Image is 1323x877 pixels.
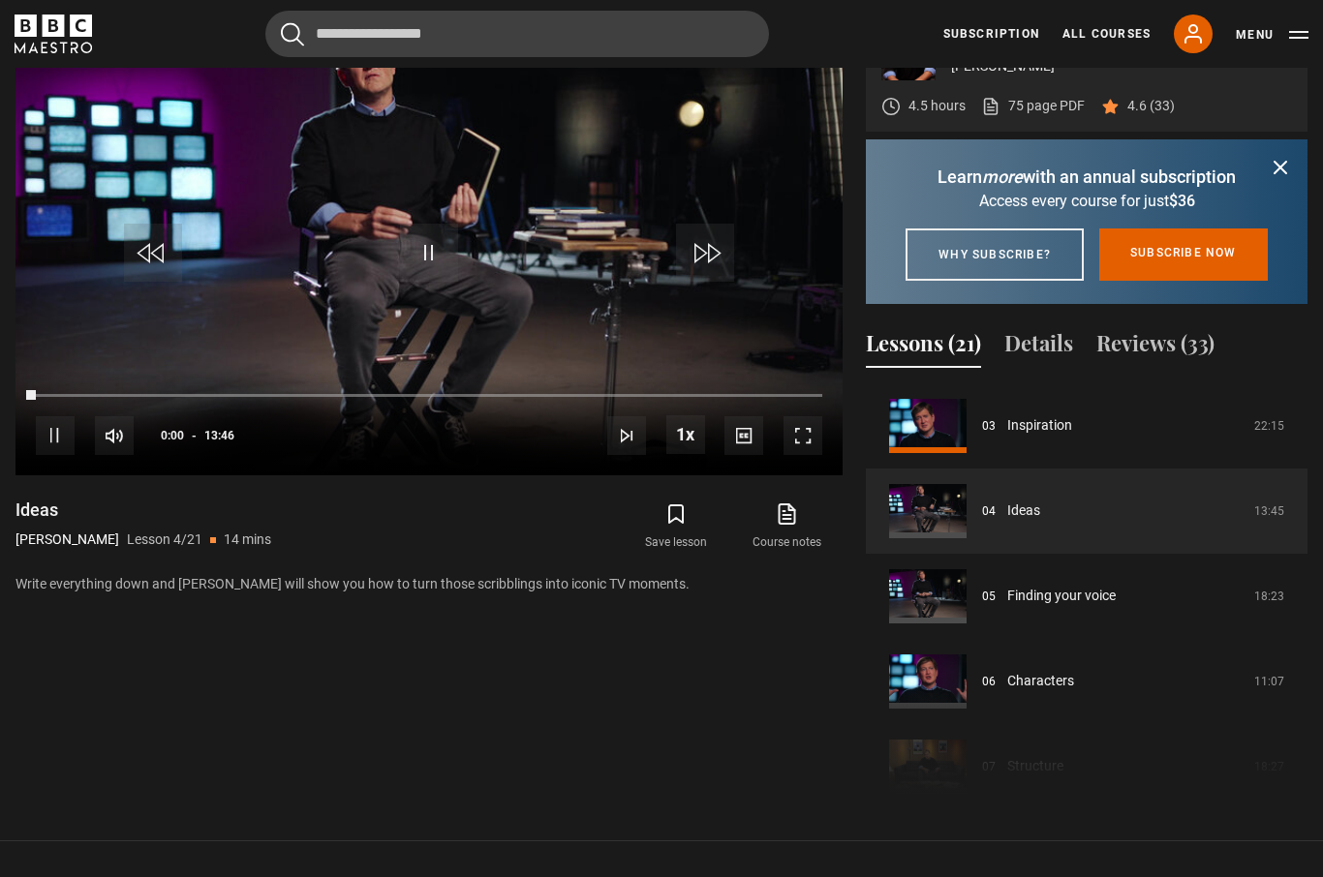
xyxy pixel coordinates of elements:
[607,416,646,455] button: Next Lesson
[15,15,92,53] svg: BBC Maestro
[15,529,119,550] p: [PERSON_NAME]
[1096,327,1215,368] button: Reviews (33)
[1169,192,1195,210] span: $36
[621,499,731,555] button: Save lesson
[161,418,184,453] span: 0:00
[981,96,1085,116] a: 75 page PDF
[15,574,843,594] p: Write everything down and [PERSON_NAME] will show you how to turn those scribblings into iconic T...
[732,499,843,555] a: Course notes
[724,416,763,455] button: Captions
[15,11,843,475] video-js: Video Player
[204,418,234,453] span: 13:46
[265,11,769,57] input: Search
[15,499,271,522] h1: Ideas
[1062,25,1151,43] a: All Courses
[908,96,966,116] p: 4.5 hours
[784,416,822,455] button: Fullscreen
[1236,25,1308,45] button: Toggle navigation
[1127,96,1175,116] p: 4.6 (33)
[36,394,822,398] div: Progress Bar
[127,529,202,550] p: Lesson 4/21
[95,416,134,455] button: Mute
[281,22,304,46] button: Submit the search query
[1099,228,1268,281] a: Subscribe now
[1007,586,1116,606] a: Finding your voice
[192,429,197,442] span: -
[1007,671,1074,691] a: Characters
[666,415,705,454] button: Playback Rate
[889,164,1284,190] p: Learn with an annual subscription
[224,529,271,550] p: 14 mins
[866,327,981,368] button: Lessons (21)
[1007,500,1040,521] a: Ideas
[889,190,1284,213] p: Access every course for just
[982,166,1023,187] i: more
[1007,415,1072,436] a: Inspiration
[1004,327,1073,368] button: Details
[36,416,75,455] button: Pause
[906,228,1084,281] a: Why subscribe?
[943,25,1039,43] a: Subscription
